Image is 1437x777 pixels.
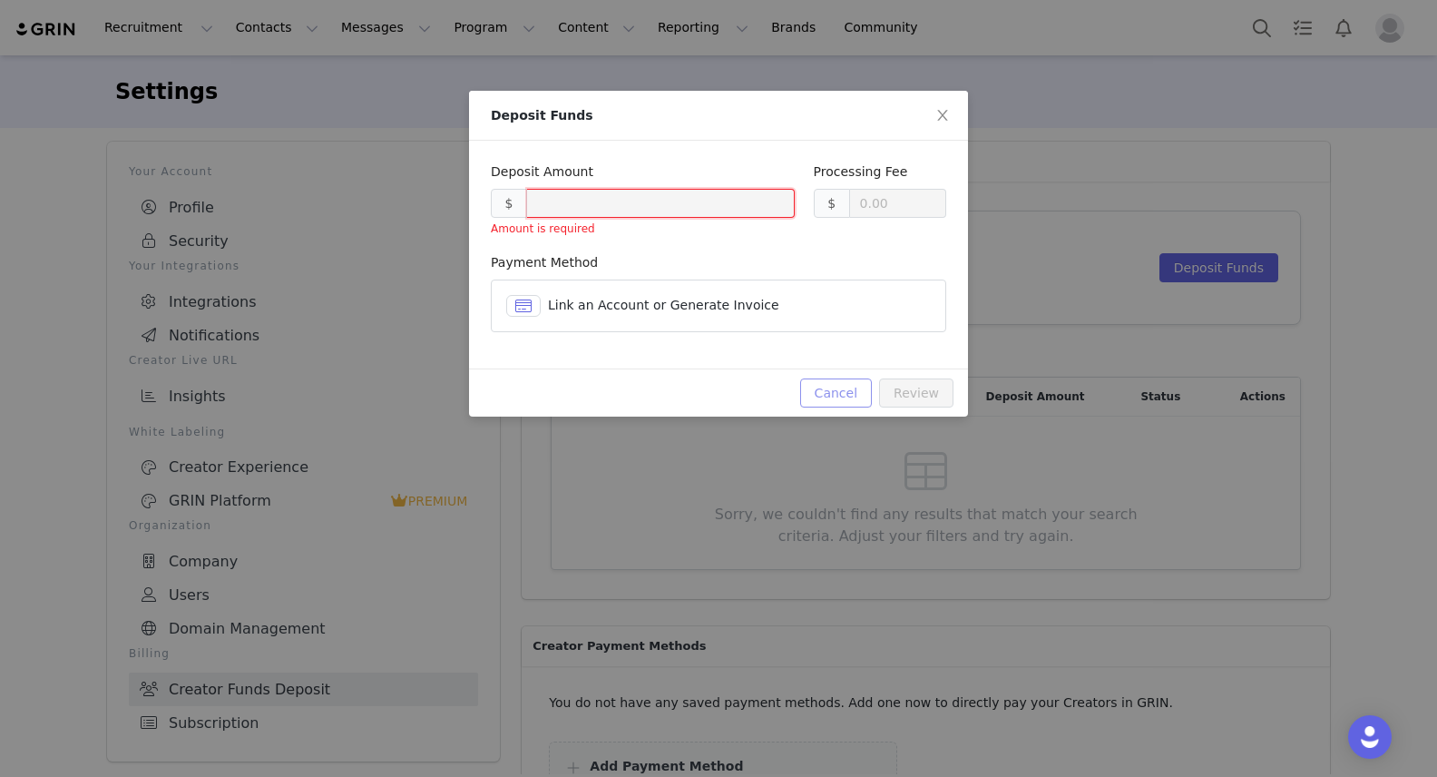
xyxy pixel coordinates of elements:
[814,189,850,218] div: $
[491,164,593,179] label: Deposit Amount
[491,255,598,270] label: Payment Method
[814,164,908,179] label: Processing Fee
[491,189,527,218] div: $
[491,108,593,123] span: Deposit Funds
[935,108,950,123] i: icon: close
[800,379,872,408] button: Cancel
[548,298,779,312] span: Link an Account or Generate Invoice
[491,221,795,237] div: Amount is required
[917,91,968,142] button: Close
[879,379,953,408] button: Review
[1348,715,1392,759] div: Open Intercom Messenger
